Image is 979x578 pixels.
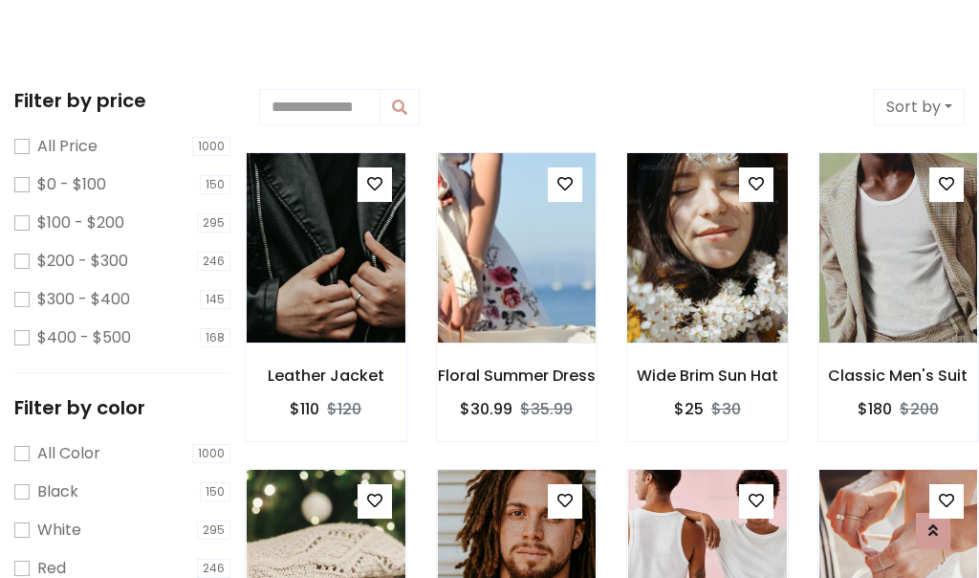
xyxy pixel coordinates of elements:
[197,521,230,540] span: 295
[192,444,230,463] span: 1000
[37,480,78,503] label: Black
[327,398,361,420] del: $120
[37,211,124,234] label: $100 - $200
[460,400,512,418] h6: $30.99
[818,367,979,385] h6: Classic Men's Suit
[37,288,130,311] label: $300 - $400
[37,173,106,196] label: $0 - $100
[520,398,573,420] del: $35.99
[200,175,230,194] span: 150
[14,396,230,419] h5: Filter by color
[37,135,98,158] label: All Price
[246,367,406,385] h6: Leather Jacket
[858,400,892,418] h6: $180
[711,398,741,420] del: $30
[900,398,939,420] del: $200
[197,559,230,578] span: 246
[290,400,319,418] h6: $110
[874,89,965,125] button: Sort by
[197,252,230,271] span: 246
[627,367,788,385] h6: Wide Brim Sun Hat
[192,137,230,156] span: 1000
[674,400,704,418] h6: $25
[37,442,100,465] label: All Color
[200,482,230,501] span: 150
[200,328,230,347] span: 168
[37,250,128,273] label: $200 - $300
[37,326,131,349] label: $400 - $500
[14,89,230,112] h5: Filter by price
[437,367,598,385] h6: Floral Summer Dress
[200,290,230,309] span: 145
[197,213,230,233] span: 295
[37,519,81,542] label: White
